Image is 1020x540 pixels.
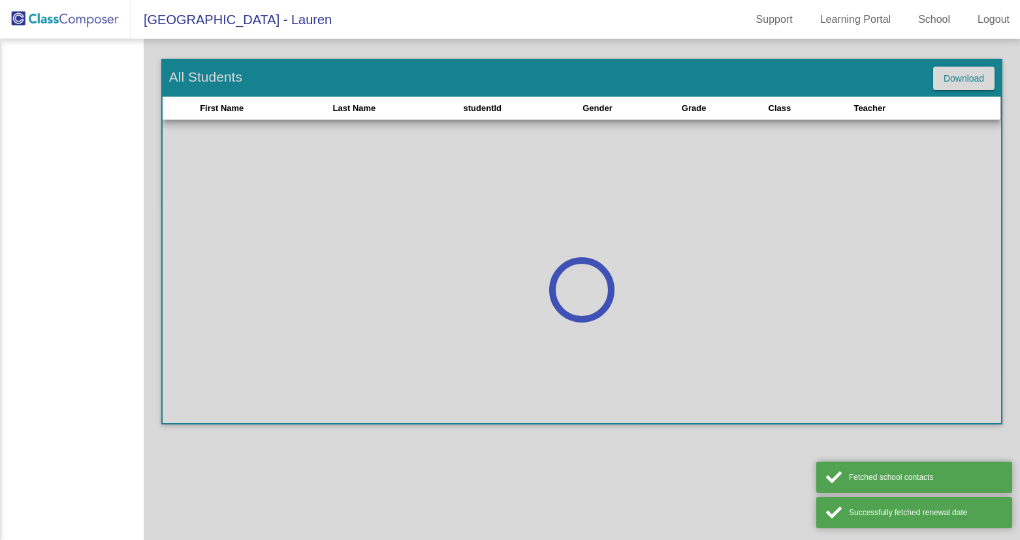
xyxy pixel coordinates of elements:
div: Class [769,102,791,115]
div: studentId [464,102,502,115]
div: Successfully fetched renewal date [849,507,1002,518]
div: First Name [200,102,332,115]
div: Grade [682,102,769,115]
div: Class [769,102,851,115]
a: Learning Portal [810,9,902,30]
div: Fetched school contacts [849,471,1002,483]
div: Teacher [853,102,985,115]
a: School [908,9,961,30]
div: First Name [200,102,244,115]
span: [GEOGRAPHIC_DATA] - Lauren [131,9,332,30]
div: Grade [682,102,707,115]
div: Last Name [333,102,464,115]
div: Gender [582,102,613,115]
div: Last Name [333,102,376,115]
div: studentId [464,102,583,115]
a: Support [746,9,803,30]
div: Teacher [853,102,885,115]
div: Gender [582,102,682,115]
a: Logout [967,9,1020,30]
